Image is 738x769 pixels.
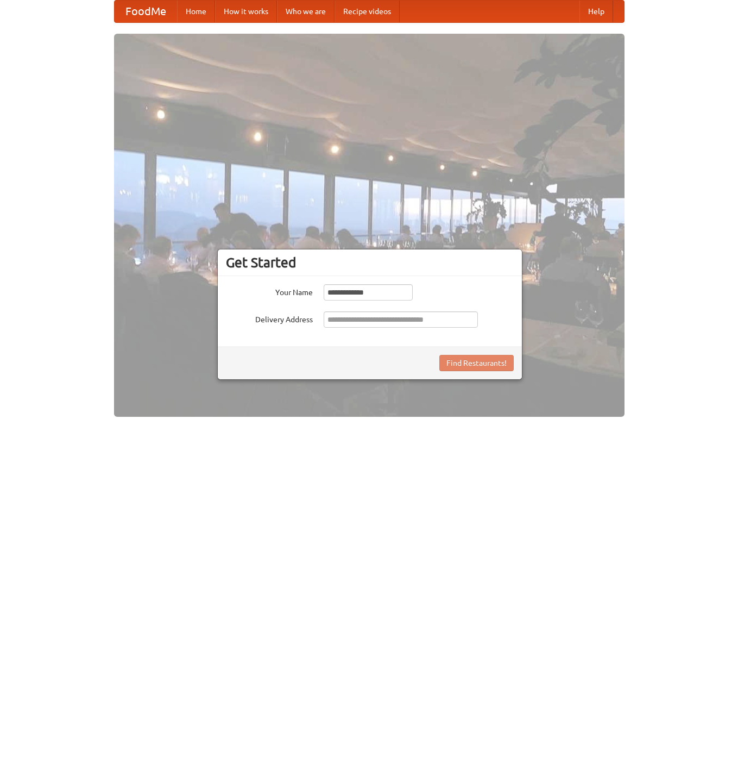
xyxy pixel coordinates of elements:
[215,1,277,22] a: How it works
[579,1,613,22] a: Help
[277,1,335,22] a: Who we are
[226,254,514,271] h3: Get Started
[115,1,177,22] a: FoodMe
[226,284,313,298] label: Your Name
[335,1,400,22] a: Recipe videos
[226,311,313,325] label: Delivery Address
[177,1,215,22] a: Home
[439,355,514,371] button: Find Restaurants!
